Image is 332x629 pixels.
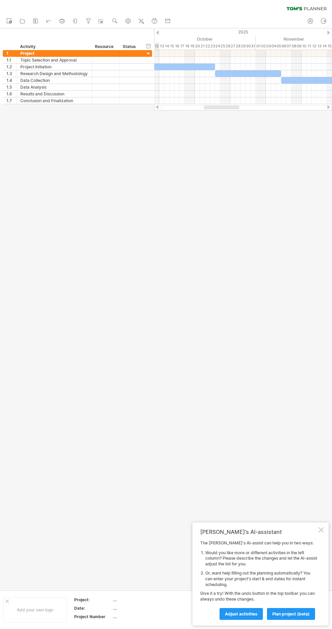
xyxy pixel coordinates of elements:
div: Thursday, 13 November 2025 [317,43,322,50]
div: Data Analysis [20,84,88,90]
div: Thursday, 30 October 2025 [246,43,251,50]
div: .... [113,614,170,620]
div: 1.6 [6,91,17,97]
div: Conclusion and Finalization [20,97,88,104]
div: Wednesday, 29 October 2025 [241,43,246,50]
div: .... [113,605,170,611]
div: The [PERSON_NAME]'s AI-assist can help you in two ways: Give it a try! With the undo button in th... [200,540,317,620]
div: Friday, 7 November 2025 [286,43,291,50]
span: plan project (beta) [272,611,310,616]
div: Research Design and Methodology [20,70,88,77]
div: Add your own logo [3,597,67,623]
div: 1.7 [6,97,17,104]
a: plan project (beta) [267,608,315,620]
div: Sunday, 12 October 2025 [154,43,159,50]
div: 1.2 [6,64,17,70]
div: Monday, 10 November 2025 [302,43,307,50]
div: Project Number [74,614,111,620]
div: Activity [20,43,88,50]
div: 1.3 [6,70,17,77]
div: Project Initiation [20,64,88,70]
div: Saturday, 1 November 2025 [256,43,261,50]
div: Saturday, 25 October 2025 [220,43,225,50]
div: .... [113,597,170,603]
div: 1 [6,50,17,57]
div: Tuesday, 4 November 2025 [271,43,276,50]
div: Friday, 17 October 2025 [180,43,185,50]
div: Monday, 3 November 2025 [266,43,271,50]
div: Wednesday, 12 November 2025 [312,43,317,50]
div: Topic Selection and Approval [20,57,88,63]
div: 1.4 [6,77,17,84]
div: Friday, 14 November 2025 [322,43,327,50]
div: Sunday, 9 November 2025 [296,43,302,50]
div: Monday, 20 October 2025 [195,43,200,50]
li: Or, want help filling out the planning automatically? You can enter your project's start & end da... [205,570,317,587]
div: [PERSON_NAME]'s AI-assistant [200,529,317,535]
div: Saturday, 15 November 2025 [327,43,332,50]
div: Tuesday, 28 October 2025 [235,43,241,50]
div: Tuesday, 11 November 2025 [307,43,312,50]
div: Data Collection [20,77,88,84]
div: October 2025 [98,36,256,43]
div: Sunday, 19 October 2025 [190,43,195,50]
div: Thursday, 16 October 2025 [174,43,180,50]
div: Tuesday, 21 October 2025 [200,43,205,50]
div: 1.5 [6,84,17,90]
div: Wednesday, 22 October 2025 [205,43,210,50]
div: Results and Discussion [20,91,88,97]
div: Wednesday, 15 October 2025 [169,43,174,50]
a: Adjust activities [220,608,263,620]
div: Friday, 31 October 2025 [251,43,256,50]
div: Saturday, 8 November 2025 [291,43,296,50]
div: Monday, 13 October 2025 [159,43,164,50]
div: Status [123,43,138,50]
li: Would you like more or different activities in the left column? Please describe the changes and l... [205,550,317,567]
div: Sunday, 2 November 2025 [261,43,266,50]
div: Sunday, 26 October 2025 [225,43,230,50]
div: Saturday, 18 October 2025 [185,43,190,50]
div: Friday, 24 October 2025 [215,43,220,50]
div: Thursday, 6 November 2025 [281,43,286,50]
div: Project: [74,597,111,603]
span: Adjust activities [225,611,257,616]
div: Project [20,50,88,57]
div: Tuesday, 14 October 2025 [164,43,169,50]
div: 1.1 [6,57,17,63]
div: Thursday, 23 October 2025 [210,43,215,50]
div: Date: [74,605,111,611]
div: Monday, 27 October 2025 [230,43,235,50]
div: Resource [95,43,116,50]
div: Wednesday, 5 November 2025 [276,43,281,50]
